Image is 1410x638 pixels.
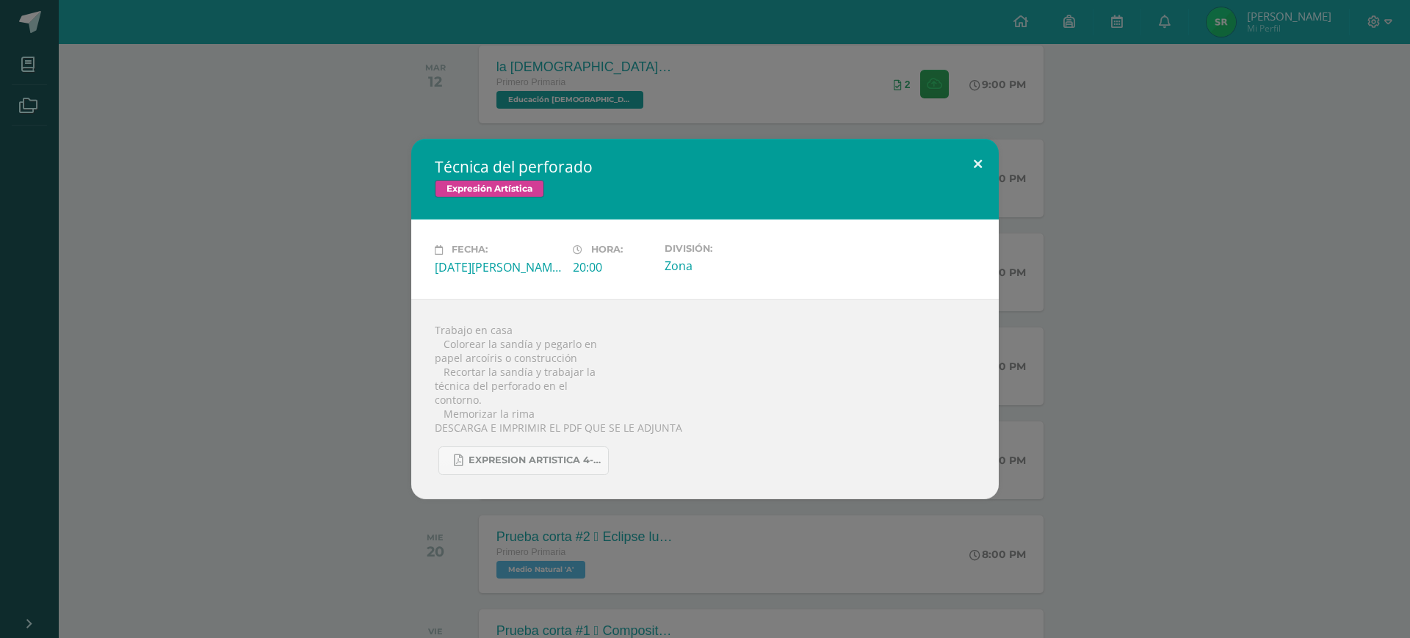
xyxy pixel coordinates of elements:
[573,259,653,275] div: 20:00
[665,258,791,274] div: Zona
[591,244,623,255] span: Hora:
[435,180,544,197] span: Expresión Artística
[435,156,975,177] h2: Técnica del perforado
[665,243,791,254] label: División:
[452,244,488,255] span: Fecha:
[957,139,999,189] button: Close (Esc)
[469,454,601,466] span: EXPRESION ARTISTICA 4-25.pdf
[435,259,561,275] div: [DATE][PERSON_NAME]
[411,299,999,499] div: Trabajo en casa  Colorear la sandía y pegarlo en papel arcoíris o construcción  Recortar la san...
[438,446,609,475] a: EXPRESION ARTISTICA 4-25.pdf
